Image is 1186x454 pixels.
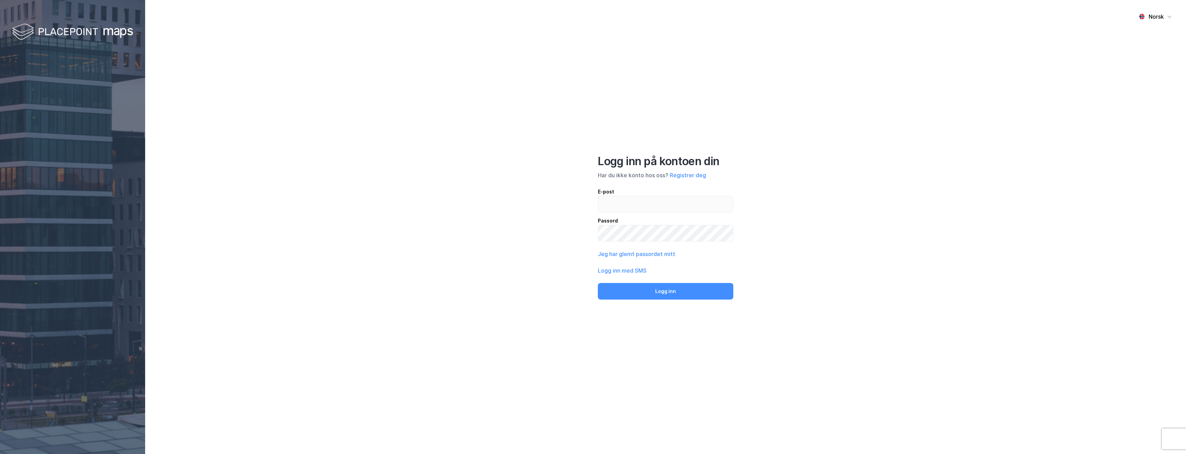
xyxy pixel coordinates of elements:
[12,22,133,42] img: logo-white.f07954bde2210d2a523dddb988cd2aa7.svg
[598,266,647,275] button: Logg inn med SMS
[1149,12,1164,21] div: Norsk
[598,250,675,258] button: Jeg har glemt passordet mitt
[598,154,733,168] div: Logg inn på kontoen din
[598,283,733,300] button: Logg inn
[598,171,733,179] div: Har du ikke konto hos oss?
[670,171,706,179] button: Registrer deg
[598,217,733,225] div: Passord
[598,188,733,196] div: E-post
